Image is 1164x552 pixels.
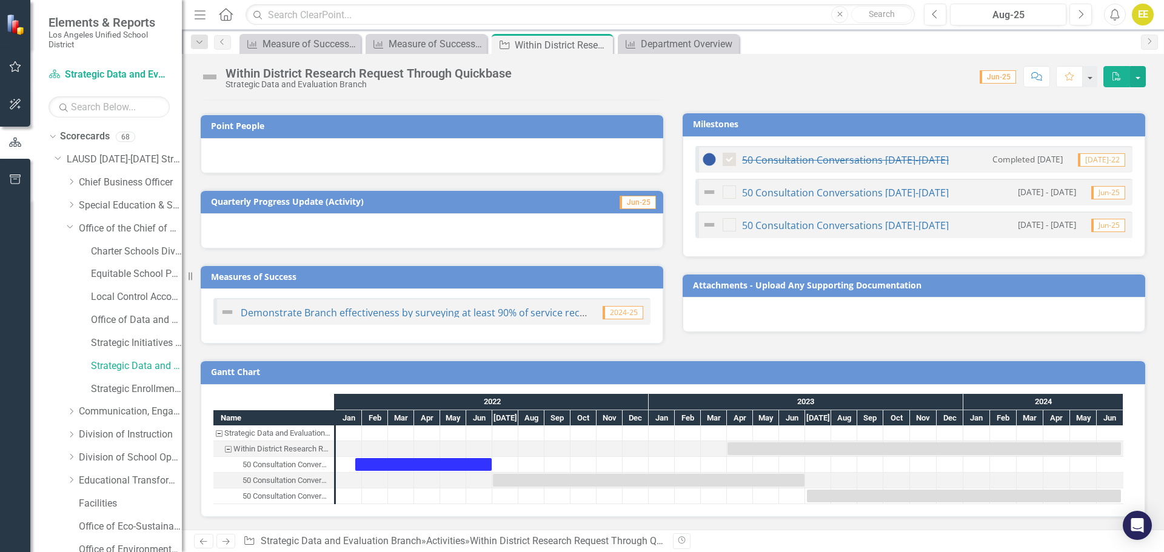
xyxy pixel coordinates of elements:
div: Oct [570,410,597,426]
span: Jun-25 [1091,186,1125,199]
span: Jun-25 [620,196,656,209]
div: Task: Start date: 2022-01-24 End date: 2022-06-30 [213,457,334,473]
button: Aug-25 [950,4,1066,25]
a: Charter Schools Division [91,245,182,259]
div: Mar [1017,410,1043,426]
div: Nov [910,410,937,426]
div: Strategic Data and Evaluation Branch [224,425,330,441]
div: Feb [362,410,388,426]
a: Measure of Success - Scorecard Report [242,36,358,52]
div: Task: Strategic Data and Evaluation Branch Start date: 2022-01-24 End date: 2022-01-25 [213,425,334,441]
a: Office of the Chief of Staff [79,222,182,236]
div: Task: Start date: 2023-07-03 End date: 2024-06-28 [213,488,334,504]
a: Office of Data and Accountability [91,313,182,327]
span: Jun-25 [980,70,1016,84]
div: 50 Consultation Conversations [DATE]-[DATE] [242,457,330,473]
a: Local Control Accountability Plan [91,290,182,304]
div: 50 Consultation Conversations 2021-2022 [213,457,334,473]
div: » » [243,534,664,548]
div: 50 Consultation Conversations [DATE]-[DATE] [242,473,330,488]
div: Sep [544,410,570,426]
div: Feb [675,410,701,426]
div: Measure of Success - Scorecard Report [263,36,358,52]
img: Not Defined [702,218,717,232]
div: Aug-25 [954,8,1062,22]
span: Search [869,9,895,19]
div: Task: Start date: 2022-07-01 End date: 2023-06-30 [213,473,334,488]
img: Not Defined [200,67,219,87]
a: Equitable School Performance Office [91,267,182,281]
div: Jan [336,410,362,426]
div: Within District Research Request Through Quickbase [515,38,610,53]
h3: Quarterly Progress Update (Activity) [211,197,569,206]
div: 50 Consultation Conversations 2022-2023 [213,473,334,488]
div: 2024 [963,394,1123,410]
span: 2024-25 [603,306,643,319]
div: Task: Start date: 2022-07-01 End date: 2023-06-30 [493,474,804,487]
a: Communication, Engagement & Collaboration [79,405,182,419]
a: 50 Consultation Conversations [DATE]-[DATE] [742,153,949,167]
a: Demonstrate Branch effectiveness by surveying at least 90% of service recipients for feedback and... [241,306,780,319]
div: Jun [779,410,805,426]
div: Aug [518,410,544,426]
a: Division of Instruction [79,428,182,442]
button: Search [851,6,912,23]
div: 50 Consultation Conversations 2023-2024 [213,488,334,504]
h3: Gantt Chart [211,367,1139,376]
h3: Attachments - Upload Any Supporting Documentation [693,281,1139,290]
small: [DATE] - [DATE] [1018,219,1076,230]
a: Strategic Enrollment and Program Planning Office [91,382,182,396]
h3: Milestones [693,119,1139,128]
div: Nov [597,410,623,426]
div: Aug [831,410,857,426]
a: Strategic Data and Evaluation Branch [48,68,170,82]
div: Sep [857,410,883,426]
img: ClearPoint Strategy [5,13,28,35]
h3: Measures of Success [211,272,657,281]
div: Name [213,410,334,425]
a: Scorecards [60,130,110,144]
div: May [1070,410,1097,426]
div: Task: Start date: 2023-04-01 End date: 2024-06-28 [213,441,334,457]
div: Jun [1097,410,1123,426]
img: Complete [702,152,717,167]
div: Dec [937,410,963,426]
div: 2023 [649,394,963,410]
div: 2022 [336,394,649,410]
div: Task: Start date: 2023-04-01 End date: 2024-06-28 [727,442,1121,455]
div: Mar [701,410,727,426]
div: Strategic Data and Evaluation Branch [213,425,334,441]
small: [DATE] - [DATE] [1018,186,1076,198]
span: Elements & Reports [48,15,170,30]
h3: Point People [211,121,657,130]
a: Facilities [79,497,182,511]
img: Not Defined [702,185,717,199]
a: Office of Eco-Sustainability [79,520,182,534]
div: Oct [883,410,910,426]
div: Department Overview [641,36,736,52]
small: Los Angeles Unified School District [48,30,170,50]
img: Not Defined [220,305,235,319]
div: Dec [623,410,649,426]
div: Jan [649,410,675,426]
a: Strategic Data and Evaluation Branch [91,359,182,373]
div: Strategic Data and Evaluation Branch [226,80,512,89]
a: Strategic Data and Evaluation Branch [261,535,421,547]
div: May [440,410,466,426]
a: Department Overview [621,36,736,52]
button: EE [1132,4,1154,25]
div: Feb [990,410,1017,426]
small: Completed [DATE] [992,153,1063,165]
a: 50 Consultation Conversations [DATE]-[DATE] [742,219,949,232]
span: [DATE]-22 [1078,153,1125,167]
a: Division of School Operations [79,451,182,465]
div: Open Intercom Messenger [1123,511,1152,540]
div: Within District Research Request Through Quickbase [226,67,512,80]
a: Special Education & Specialized Programs [79,199,182,213]
div: 68 [116,131,135,142]
div: 50 Consultation Conversations [DATE]-[DATE] [242,488,330,504]
input: Search ClearPoint... [246,4,915,25]
div: Within District Research Request Through Quickbase [470,535,695,547]
a: Activities [426,535,465,547]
